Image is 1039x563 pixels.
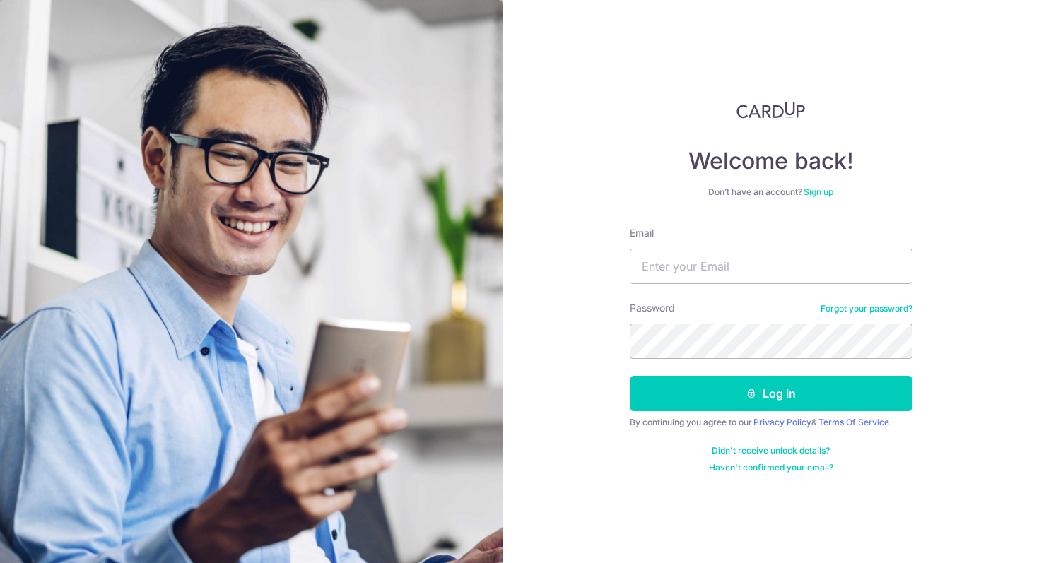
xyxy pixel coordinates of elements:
input: Enter your Email [630,249,912,284]
a: Didn't receive unlock details? [712,445,830,456]
label: Email [630,226,654,240]
a: Privacy Policy [753,417,811,427]
img: CardUp Logo [736,102,806,119]
label: Password [630,301,675,315]
h4: Welcome back! [630,147,912,175]
div: Don’t have an account? [630,186,912,198]
a: Terms Of Service [818,417,889,427]
a: Sign up [804,186,833,197]
a: Haven't confirmed your email? [709,462,833,473]
div: By continuing you agree to our & [630,417,912,428]
button: Log in [630,376,912,411]
a: Forgot your password? [821,303,912,314]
